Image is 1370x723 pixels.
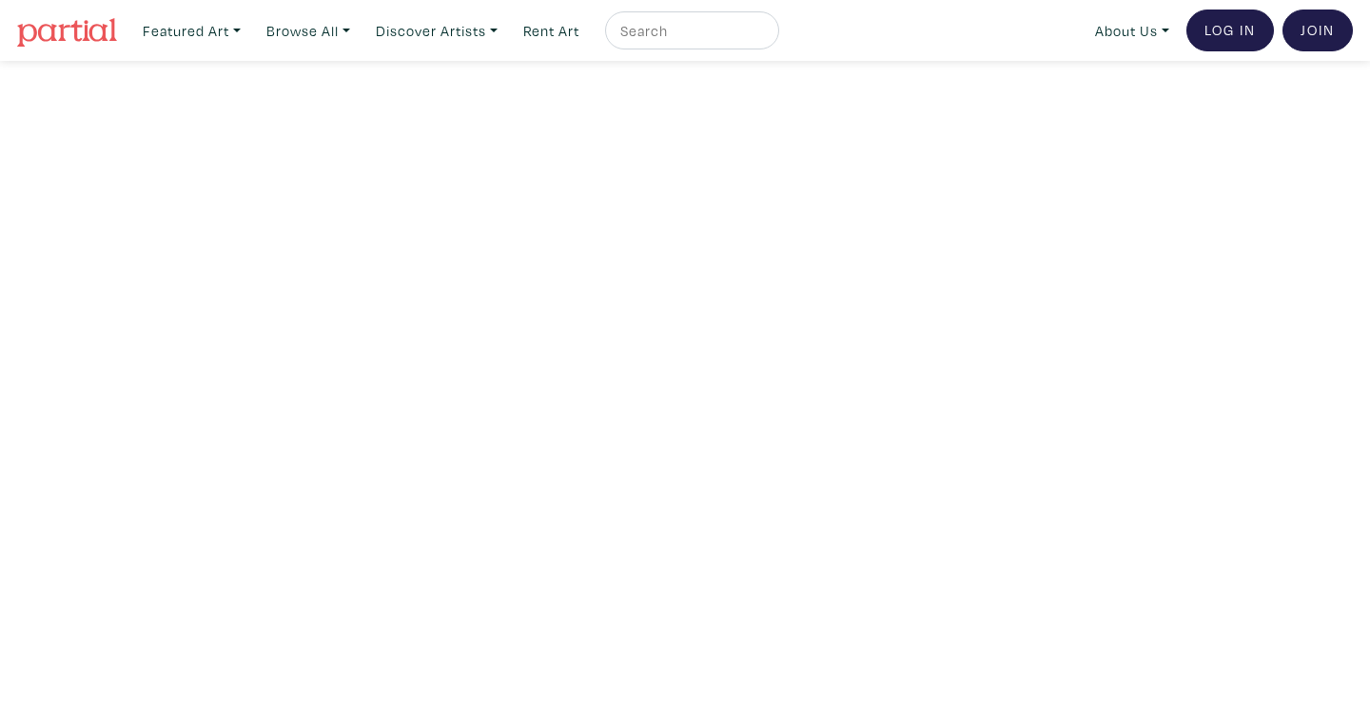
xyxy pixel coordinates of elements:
input: Search [618,19,761,43]
a: Discover Artists [367,11,506,50]
a: Featured Art [134,11,249,50]
a: Join [1282,10,1353,51]
a: Rent Art [515,11,588,50]
a: Browse All [258,11,359,50]
a: About Us [1086,11,1178,50]
a: Log In [1186,10,1274,51]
